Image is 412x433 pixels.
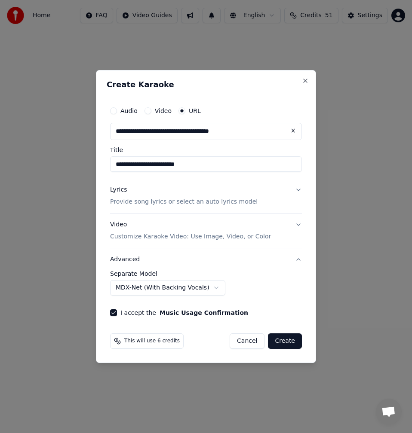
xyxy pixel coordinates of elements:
p: Provide song lyrics or select an auto lyrics model [110,198,258,206]
label: I accept the [120,310,248,316]
label: Separate Model [110,271,302,277]
div: Video [110,220,271,241]
p: Customize Karaoke Video: Use Image, Video, or Color [110,232,271,241]
div: Advanced [110,271,302,302]
h2: Create Karaoke [107,81,305,88]
button: Cancel [230,333,264,349]
div: Lyrics [110,186,127,194]
button: LyricsProvide song lyrics or select an auto lyrics model [110,179,302,213]
button: I accept the [160,310,248,316]
label: Video [155,108,172,114]
label: Audio [120,108,138,114]
label: Title [110,147,302,153]
label: URL [189,108,201,114]
button: Advanced [110,248,302,271]
button: VideoCustomize Karaoke Video: Use Image, Video, or Color [110,213,302,248]
span: This will use 6 credits [124,338,180,345]
button: Create [268,333,302,349]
